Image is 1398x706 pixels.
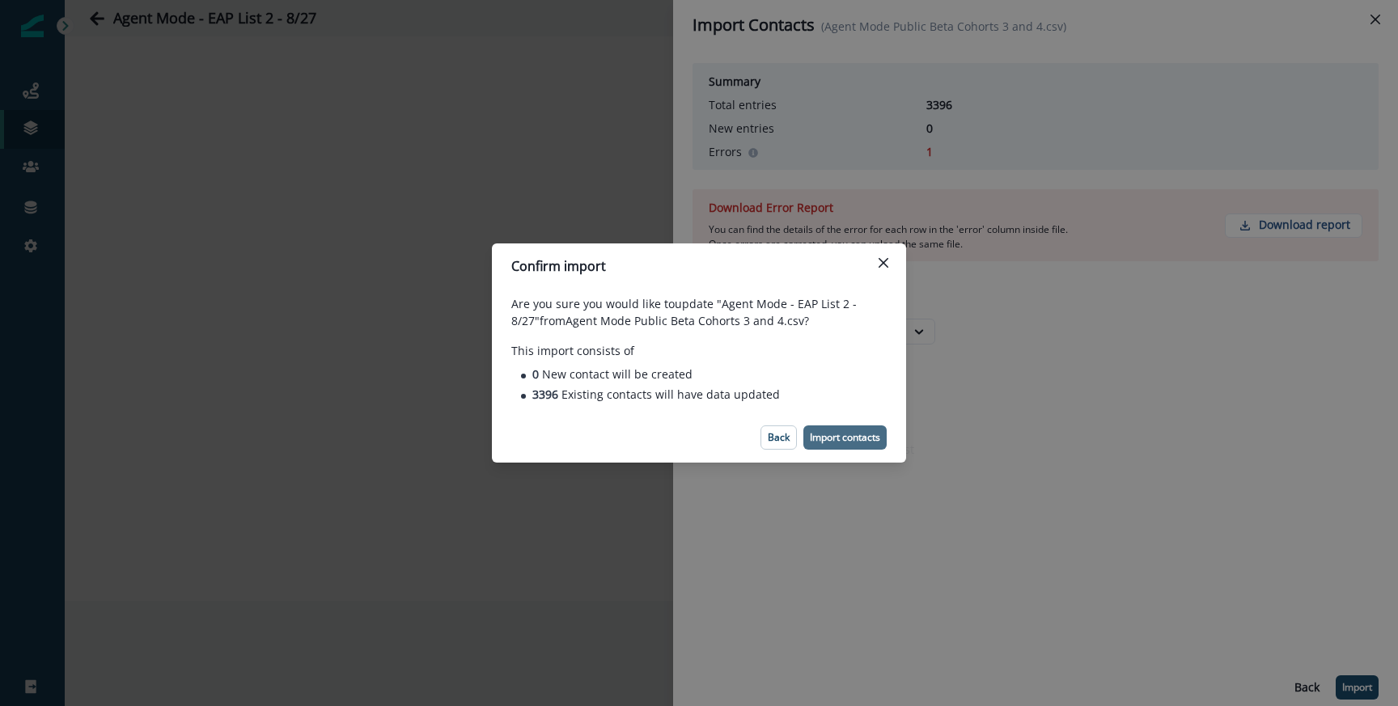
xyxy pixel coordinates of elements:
[532,386,780,403] p: Existing contacts will have data updated
[871,250,896,276] button: Close
[760,425,797,450] button: Back
[511,342,887,359] p: This import consists of
[768,432,790,443] p: Back
[511,256,606,276] p: Confirm import
[810,432,880,443] p: Import contacts
[532,366,542,382] span: 0
[532,387,561,402] span: 3396
[532,366,693,383] p: New contact will be created
[511,295,887,329] p: Are you sure you would like to update "Agent Mode - EAP List 2 - 8/27" from Agent Mode Public Bet...
[803,425,887,450] button: Import contacts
